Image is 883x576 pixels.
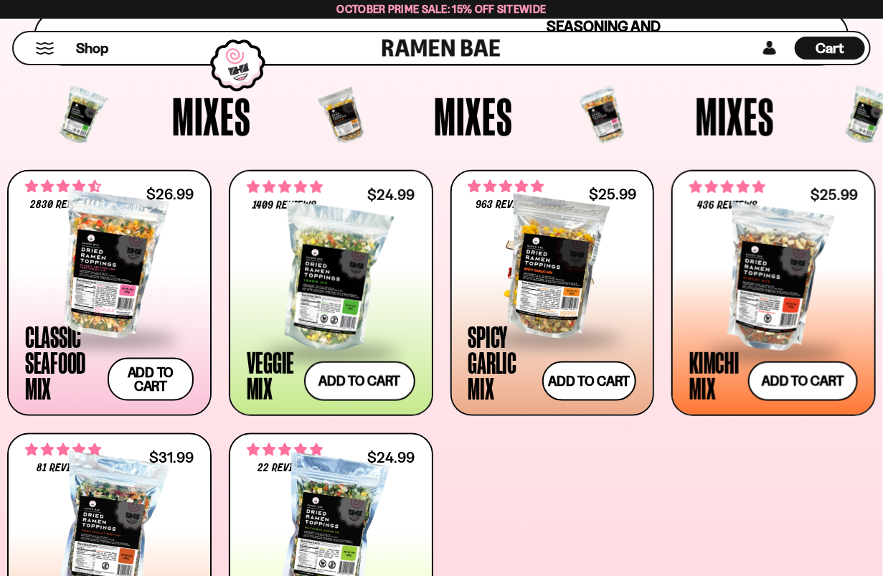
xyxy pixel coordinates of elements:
button: Add to cart [748,362,858,401]
span: Mixes [434,90,513,143]
div: $25.99 [589,187,636,201]
div: Veggie Mix [247,349,297,401]
span: 4.68 stars [25,177,101,196]
a: 4.76 stars 436 reviews $25.99 Kimchi Mix Add to cart [671,170,876,416]
button: Add to cart [542,362,637,401]
div: Cart [795,32,865,64]
span: 4.82 stars [247,440,323,459]
div: $24.99 [367,188,415,202]
span: 436 reviews [697,200,757,212]
span: 4.83 stars [25,440,101,459]
button: Mobile Menu Trigger [35,42,55,55]
div: $26.99 [146,187,194,201]
a: 4.68 stars 2830 reviews $26.99 Classic Seafood Mix Add to cart [7,170,212,416]
span: 4.75 stars [468,177,544,196]
span: Mixes [173,90,252,143]
div: $25.99 [811,188,858,202]
span: Cart [816,39,844,57]
div: $24.99 [367,450,415,464]
div: $31.99 [149,450,194,464]
div: Classic Seafood Mix [25,324,100,401]
span: Mixes [696,90,775,143]
a: 4.76 stars 1409 reviews $24.99 Veggie Mix Add to cart [229,170,433,416]
span: Shop [76,39,108,58]
button: Add to cart [304,362,415,401]
div: Spicy Garlic Mix [468,324,535,401]
a: Shop [76,37,108,60]
div: Kimchi Mix [689,349,740,401]
span: 4.76 stars [247,178,323,197]
span: 1409 reviews [252,200,316,212]
a: 4.75 stars 963 reviews $25.99 Spicy Garlic Mix Add to cart [450,170,655,416]
button: Add to cart [108,358,194,401]
span: October Prime Sale: 15% off Sitewide [337,2,547,16]
span: 4.76 stars [689,178,765,197]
